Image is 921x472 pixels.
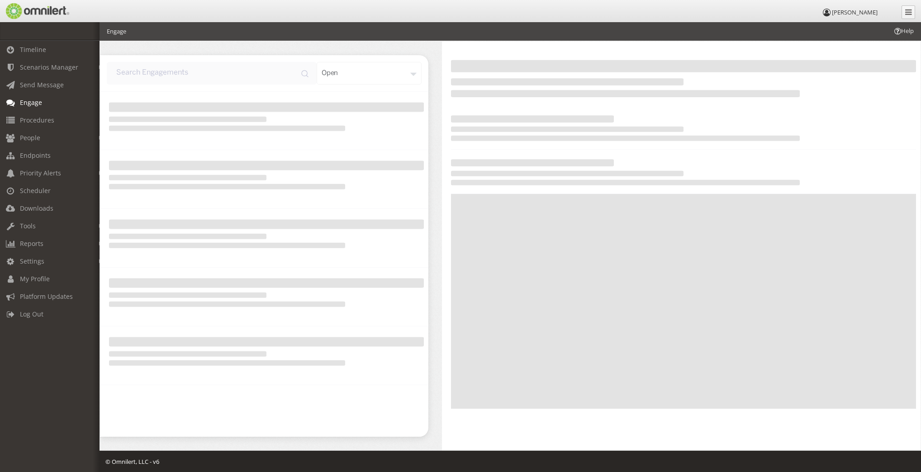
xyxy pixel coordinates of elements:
span: People [20,133,40,142]
li: Engage [107,27,126,36]
span: Reports [20,239,43,248]
span: [PERSON_NAME] [832,8,878,16]
input: input [107,62,317,85]
span: Downloads [20,204,53,212]
span: Settings [20,257,44,265]
span: Procedures [20,116,54,124]
span: Tools [20,222,36,230]
span: Send Message [20,80,64,89]
div: open [317,62,422,85]
span: Scenarios Manager [20,63,78,71]
span: Engage [20,98,42,107]
span: Endpoints [20,151,51,160]
span: Platform Updates [20,292,73,301]
span: Log Out [20,310,43,318]
span: © Omnilert, LLC - v6 [105,458,159,466]
img: Omnilert [5,3,69,19]
a: Collapse Menu [902,5,915,19]
span: Timeline [20,45,46,54]
span: My Profile [20,274,50,283]
span: Help [893,27,914,35]
span: Scheduler [20,186,51,195]
span: Priority Alerts [20,169,61,177]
